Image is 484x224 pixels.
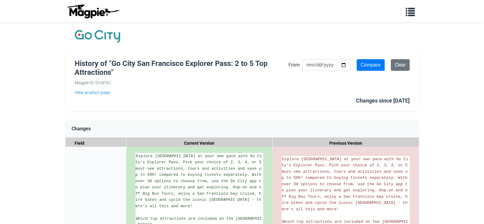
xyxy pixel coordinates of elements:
[288,61,300,69] label: From
[65,4,120,19] img: logo-ab69f6fb50320c5b225c76a69d11143b.png
[273,138,419,149] div: Previous Version
[75,29,120,44] img: Company Logo
[65,138,126,149] div: Field
[65,120,419,138] div: Changes
[356,96,410,105] div: Changes since [DATE]
[75,79,288,86] div: Magpie ID: DVSFXC
[391,59,410,71] a: Clear
[357,59,385,71] input: Compare
[75,59,288,77] h1: History of "Go City San Francisco Explorer Pass: 2 to 5 Top Attractions"
[75,89,288,96] a: View product page
[282,157,410,211] span: Explore [GEOGRAPHIC_DATA] at your own pace with Go City's Explorer Pass. Pick your choice of 2, 3...
[126,138,273,149] div: Current Version
[136,154,264,208] span: Explore [GEOGRAPHIC_DATA] at your own pace with Go City's Explorer Pass. Pick your choice of 2, 3...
